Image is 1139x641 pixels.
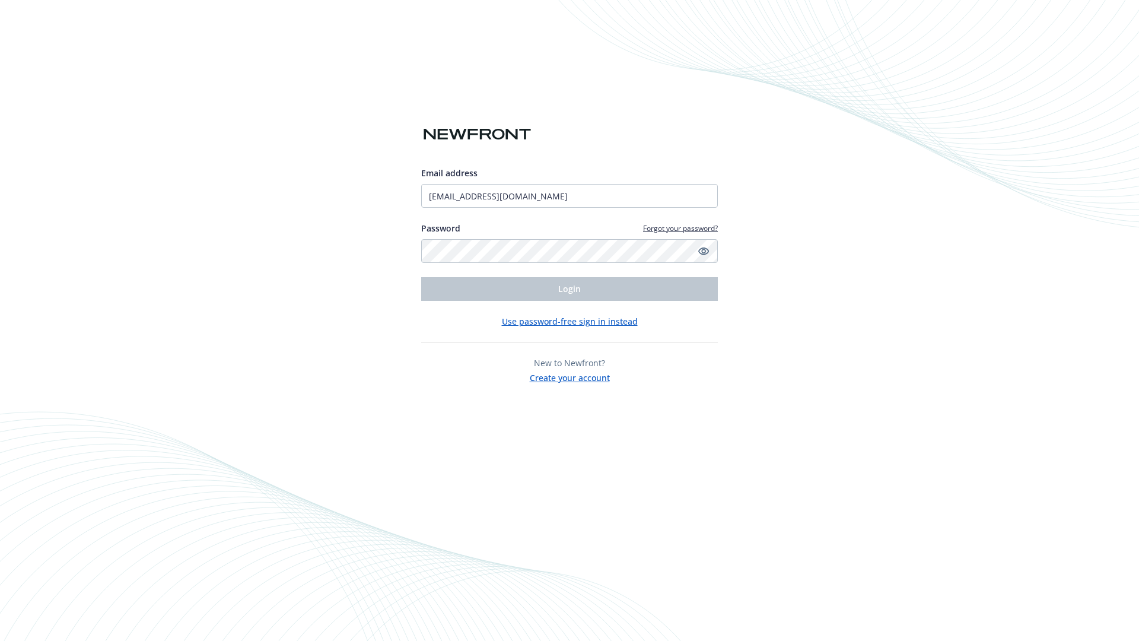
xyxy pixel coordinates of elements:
button: Login [421,277,718,301]
span: Login [558,283,581,294]
button: Create your account [530,369,610,384]
input: Enter your password [421,239,718,263]
button: Use password-free sign in instead [502,315,638,328]
a: Forgot your password? [643,223,718,233]
a: Show password [696,244,711,258]
input: Enter your email [421,184,718,208]
label: Password [421,222,460,234]
span: Email address [421,167,478,179]
img: Newfront logo [421,124,533,145]
span: New to Newfront? [534,357,605,369]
